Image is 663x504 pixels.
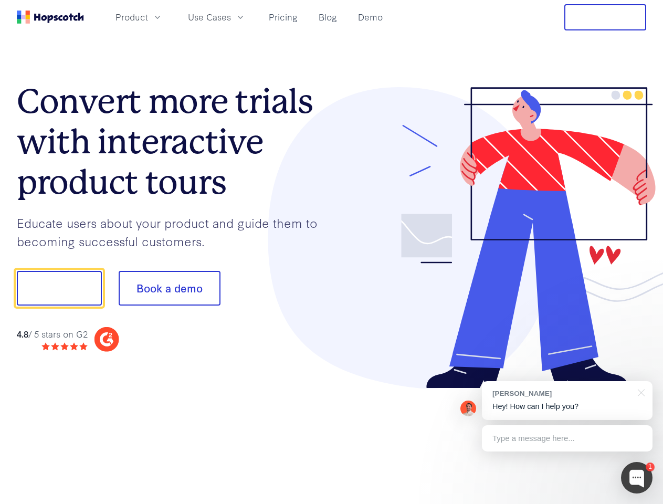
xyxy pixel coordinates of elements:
button: Book a demo [119,271,220,306]
div: / 5 stars on G2 [17,328,88,341]
span: Product [115,10,148,24]
a: Pricing [265,8,302,26]
button: Use Cases [182,8,252,26]
img: Mark Spera [460,401,476,416]
button: Show me! [17,271,102,306]
button: Product [109,8,169,26]
div: Type a message here... [482,425,653,451]
a: Home [17,10,84,24]
p: Educate users about your product and guide them to becoming successful customers. [17,214,332,250]
strong: 4.8 [17,328,28,340]
a: Blog [314,8,341,26]
p: Hey! How can I help you? [492,401,642,412]
a: Demo [354,8,387,26]
div: 1 [646,463,655,471]
span: Use Cases [188,10,231,24]
h1: Convert more trials with interactive product tours [17,81,332,202]
div: [PERSON_NAME] [492,388,632,398]
button: Free Trial [564,4,646,30]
